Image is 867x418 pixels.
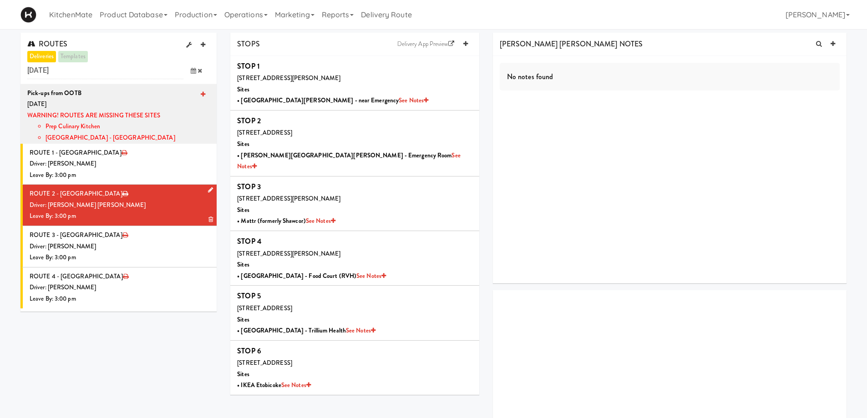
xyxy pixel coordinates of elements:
div: No notes found [500,63,840,91]
a: See Notes [399,96,428,105]
div: [DATE] [27,99,210,110]
b: STOP 3 [237,181,261,192]
div: Leave By: 3:00 pm [30,211,210,222]
a: See Notes [346,326,375,335]
b: Sites [237,370,249,378]
span: ROUTES [27,39,67,49]
b: Sites [237,206,249,214]
div: Driver: [PERSON_NAME] [30,241,210,252]
a: deliveries [27,51,56,62]
li: ROUTE 1 - [GEOGRAPHIC_DATA]Driver: [PERSON_NAME]Leave By: 3:00 pm [20,144,217,185]
b: • [GEOGRAPHIC_DATA] - Food Court (RVH) [237,272,386,280]
a: templates [58,51,88,62]
span: ROUTE 1 - [GEOGRAPHIC_DATA] [30,148,122,157]
li: STOP 3[STREET_ADDRESS][PERSON_NAME]Sites• Mattr (formerly Shawcor)See Notes [230,176,479,231]
span: ROUTE 3 - [GEOGRAPHIC_DATA] [30,231,122,239]
b: Sites [237,85,249,94]
li: ROUTE 3 - [GEOGRAPHIC_DATA]Driver: [PERSON_NAME]Leave By: 3:00 pm [20,226,217,267]
b: Sites [237,315,249,324]
div: [STREET_ADDRESS] [237,127,472,139]
b: STOP 1 [237,61,260,71]
span: ROUTE 4 - [GEOGRAPHIC_DATA] [30,272,123,281]
b: • IKEA Etobicoke [237,381,311,389]
li: [GEOGRAPHIC_DATA] - [GEOGRAPHIC_DATA] [46,132,210,144]
b: Sites [237,260,249,269]
div: Driver: [PERSON_NAME] [PERSON_NAME] [30,200,210,211]
div: [STREET_ADDRESS][PERSON_NAME] [237,248,472,260]
b: STOP 2 [237,116,261,126]
span: [PERSON_NAME] [PERSON_NAME] NOTES [500,39,643,49]
span: STOPS [237,39,260,49]
li: STOP 4[STREET_ADDRESS][PERSON_NAME]Sites• [GEOGRAPHIC_DATA] - Food Court (RVH)See Notes [230,231,479,286]
b: • Mattr (formerly Shawcor) [237,217,335,225]
b: • [PERSON_NAME][GEOGRAPHIC_DATA][PERSON_NAME] - Emergency Room [237,151,461,171]
div: [STREET_ADDRESS][PERSON_NAME] [237,73,472,84]
b: Pick-ups from OOTB [27,89,81,97]
li: STOP 6[STREET_ADDRESS]Sites• IKEA EtobicokeSee Notes [230,341,479,395]
b: • [GEOGRAPHIC_DATA] - Trillium Health [237,326,375,335]
div: Leave By: 3:00 pm [30,170,210,181]
div: [STREET_ADDRESS] [237,358,472,369]
b: STOP 6 [237,346,261,356]
div: [STREET_ADDRESS][PERSON_NAME] [237,193,472,205]
li: ROUTE 4 - [GEOGRAPHIC_DATA]Driver: [PERSON_NAME]Leave By: 3:00 pm [20,267,217,308]
div: Driver: [PERSON_NAME] [30,282,210,293]
b: • [GEOGRAPHIC_DATA][PERSON_NAME] - near Emergency [237,96,428,105]
b: Sites [237,140,249,148]
li: Prep Culinary Kitchen [46,121,210,132]
li: STOP 2[STREET_ADDRESS]Sites• [PERSON_NAME][GEOGRAPHIC_DATA][PERSON_NAME] - Emergency RoomSee Notes [230,111,479,176]
div: [STREET_ADDRESS] [237,303,472,314]
b: STOP 4 [237,236,262,247]
a: See Notes [281,381,311,389]
li: ROUTE 2 - [GEOGRAPHIC_DATA]Driver: [PERSON_NAME] [PERSON_NAME]Leave By: 3:00 pm [20,185,217,226]
b: STOP 5 [237,291,261,301]
div: Leave By: 3:00 pm [30,293,210,305]
div: Leave By: 3:00 pm [30,252,210,263]
li: STOP 1[STREET_ADDRESS][PERSON_NAME]Sites• [GEOGRAPHIC_DATA][PERSON_NAME] - near EmergencySee Notes [230,56,479,111]
img: Micromart [20,7,36,23]
div: WARNING! ROUTES ARE MISSING THESE SITES [27,110,210,144]
a: See Notes [356,272,386,280]
li: STOP 5[STREET_ADDRESS]Sites• [GEOGRAPHIC_DATA] - Trillium HealthSee Notes [230,286,479,340]
span: ROUTE 2 - [GEOGRAPHIC_DATA] [30,189,122,198]
div: Driver: [PERSON_NAME] [30,158,210,170]
a: Delivery App Preview [393,37,459,51]
a: See Notes [306,217,335,225]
